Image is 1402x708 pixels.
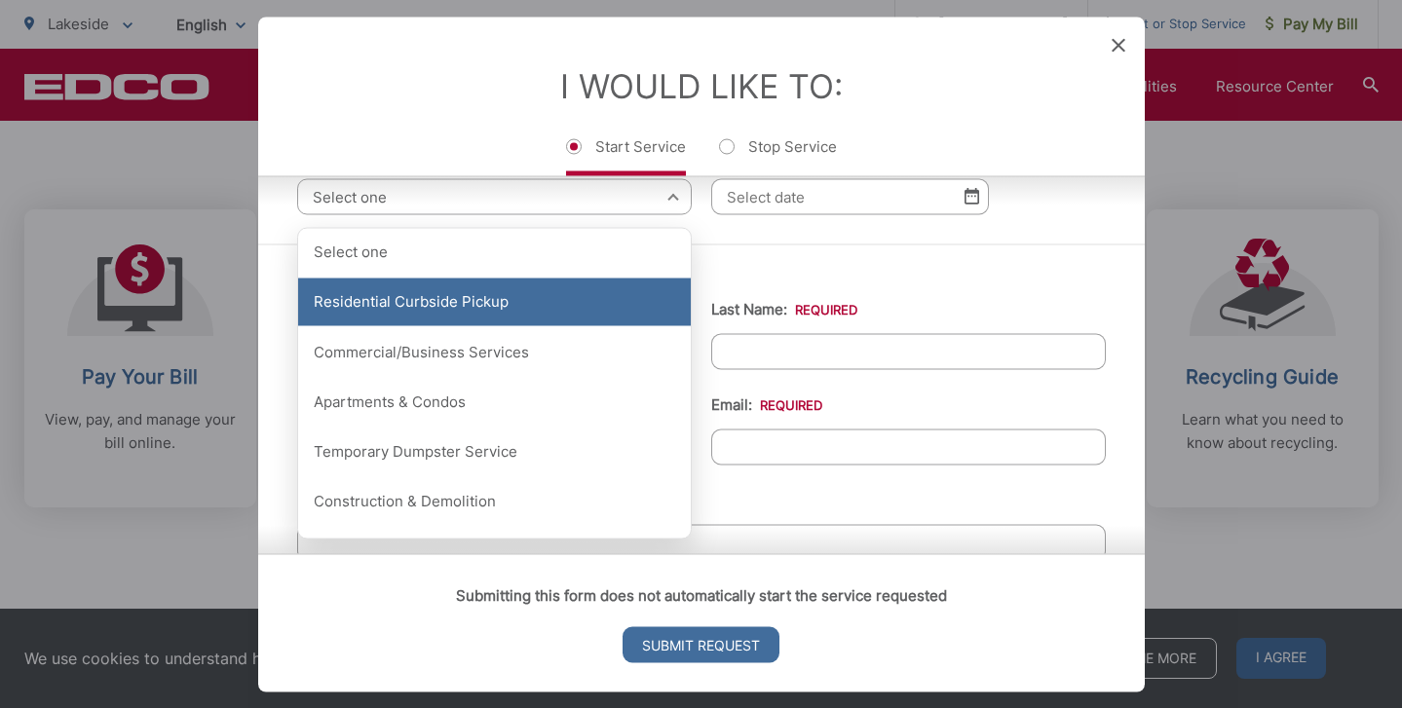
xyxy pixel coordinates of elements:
[298,327,691,376] div: Commercial/Business Services
[711,395,822,413] label: Email:
[298,428,691,476] div: Temporary Dumpster Service
[560,65,843,105] label: I Would Like To:
[623,626,779,662] input: Submit Request
[711,300,857,317] label: Last Name:
[298,228,691,277] div: Select one
[298,477,691,526] div: Construction & Demolition
[297,178,692,214] span: Select one
[456,585,947,604] strong: Submitting this form does not automatically start the service requested
[298,378,691,427] div: Apartments & Condos
[965,188,979,205] img: Select date
[711,178,989,214] input: Select date
[566,136,686,175] label: Start Service
[298,278,691,326] div: Residential Curbside Pickup
[719,136,837,175] label: Stop Service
